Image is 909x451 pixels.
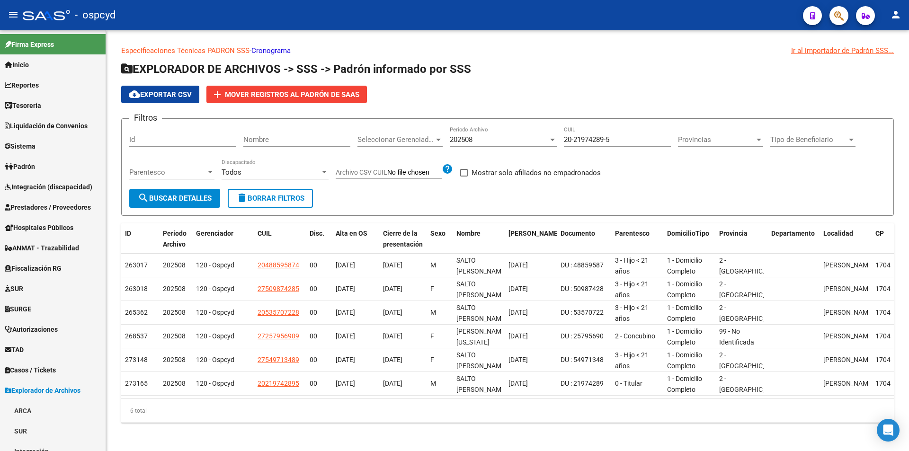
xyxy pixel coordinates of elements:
span: [PERSON_NAME] [823,332,874,340]
span: Alta en OS [336,230,367,237]
span: [DATE] [383,309,402,316]
span: [DATE] [383,261,402,269]
span: 120 - Ospcyd [196,380,234,387]
div: 00 [310,283,328,294]
datatable-header-cell: Departamento [767,223,820,255]
span: 1 - Domicilio Completo [667,351,702,370]
div: 1704 [875,331,896,342]
span: 27257956909 [258,332,299,340]
span: 1 - Domicilio Completo [667,256,702,275]
span: [DATE] [383,332,402,340]
a: Especificaciones Técnicas PADRON SSS [121,46,250,55]
mat-icon: menu [8,9,19,20]
datatable-header-cell: Localidad [820,223,872,255]
span: Sexo [430,230,446,237]
p: - [121,45,894,56]
span: Parentesco [129,168,206,177]
span: [DATE] [336,285,355,292]
span: Provincia [719,230,748,237]
span: 202508 [163,309,186,316]
span: Borrar Filtros [236,194,304,203]
span: 120 - Ospcyd [196,309,234,316]
span: [DATE] [336,261,355,269]
span: Integración (discapacidad) [5,182,92,192]
span: Archivo CSV CUIL [336,168,387,176]
datatable-header-cell: Gerenciador [192,223,254,255]
span: [PERSON_NAME]. [508,230,561,237]
span: DU : 21974289 [561,380,604,387]
span: 0 - Titular [615,380,642,387]
span: 27509874285 [258,285,299,292]
span: - ospcyd [75,5,116,26]
span: DU : 48859587 [561,261,604,269]
a: Cronograma [251,46,291,55]
datatable-header-cell: Cierre de la presentación [379,223,427,255]
datatable-header-cell: Disc. [306,223,332,255]
span: M [430,309,436,316]
span: 1 - Domicilio Completo [667,375,702,393]
input: Archivo CSV CUIL [387,168,442,177]
div: 1704 [875,354,896,365]
span: Padrón [5,161,35,172]
span: EXPLORADOR DE ARCHIVOS -> SSS -> Padrón informado por SSS [121,62,471,76]
span: [DATE] [508,285,528,292]
span: Cierre de la presentación [383,230,423,248]
span: 273165 [125,380,148,387]
span: 2 - Concubino [615,332,655,340]
span: [PERSON_NAME][US_STATE] [456,327,507,346]
span: Tesorería [5,100,41,111]
span: [PERSON_NAME] [823,285,874,292]
span: 202508 [450,135,472,144]
div: 00 [310,354,328,365]
span: F [430,356,434,363]
datatable-header-cell: CUIL [254,223,306,255]
mat-icon: person [890,9,901,20]
span: 202508 [163,261,186,269]
span: Gerenciador [196,230,233,237]
span: Explorador de Archivos [5,385,80,396]
span: 20219742895 [258,380,299,387]
mat-icon: delete [236,192,248,203]
span: Mover registros al PADRÓN de SAAS [225,90,359,99]
div: 1704 [875,283,896,294]
span: 27549713489 [258,356,299,363]
span: ANMAT - Trazabilidad [5,243,79,253]
span: [DATE] [508,309,528,316]
mat-icon: help [442,163,453,175]
span: 1 - Domicilio Completo [667,327,702,346]
span: 1 - Domicilio Completo [667,280,702,299]
span: [DATE] [383,285,402,292]
span: 2 - [GEOGRAPHIC_DATA] [719,280,783,299]
span: SALTO [PERSON_NAME] [456,304,507,322]
span: [DATE] [383,356,402,363]
span: DU : 54971348 [561,356,604,363]
datatable-header-cell: ID [121,223,159,255]
span: 2 - [GEOGRAPHIC_DATA] [719,375,783,393]
mat-icon: add [212,89,223,100]
span: 120 - Ospcyd [196,285,234,292]
button: Buscar Detalles [129,189,220,208]
div: 1704 [875,307,896,318]
span: CUIL [258,230,272,237]
button: Exportar CSV [121,86,199,103]
span: F [430,332,434,340]
span: 263017 [125,261,148,269]
h3: Filtros [129,111,162,124]
span: 120 - Ospcyd [196,261,234,269]
datatable-header-cell: Fecha Nac. [505,223,557,255]
datatable-header-cell: Documento [557,223,611,255]
span: Inicio [5,60,29,70]
span: 263018 [125,285,148,292]
span: [DATE] [508,380,528,387]
span: F [430,285,434,292]
span: CP [875,230,884,237]
span: Tipo de Beneficiario [770,135,847,144]
span: Nombre [456,230,481,237]
span: 1 - Domicilio Completo [667,304,702,322]
datatable-header-cell: Alta en OS [332,223,379,255]
span: 3 - Hijo < 21 años [615,280,649,299]
span: Prestadores / Proveedores [5,202,91,212]
span: Casos / Tickets [5,365,56,375]
span: SUR [5,283,23,294]
span: SALTO [PERSON_NAME] [456,280,507,299]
